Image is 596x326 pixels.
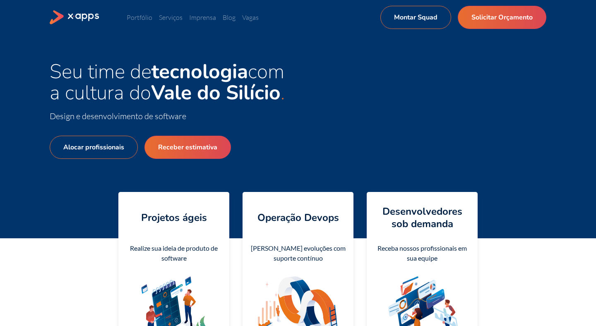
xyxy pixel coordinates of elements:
[242,13,259,22] a: Vagas
[50,136,138,159] a: Alocar profissionais
[373,243,471,263] div: Receba nossos profissionais em sua equipe
[127,13,152,22] a: Portfólio
[249,243,347,263] div: [PERSON_NAME] evoluções com suporte contínuo
[189,13,216,22] a: Imprensa
[257,211,339,224] h4: Operação Devops
[141,211,207,224] h4: Projetos ágeis
[50,58,284,106] span: Seu time de com a cultura do
[223,13,236,22] a: Blog
[458,6,546,29] a: Solicitar Orçamento
[373,205,471,230] h4: Desenvolvedores sob demanda
[125,243,223,263] div: Realize sua ideia de produto de software
[50,111,186,121] span: Design e desenvolvimento de software
[380,6,451,29] a: Montar Squad
[151,58,248,85] strong: tecnologia
[151,79,281,106] strong: Vale do Silício
[144,136,231,159] a: Receber estimativa
[159,13,183,22] a: Serviços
